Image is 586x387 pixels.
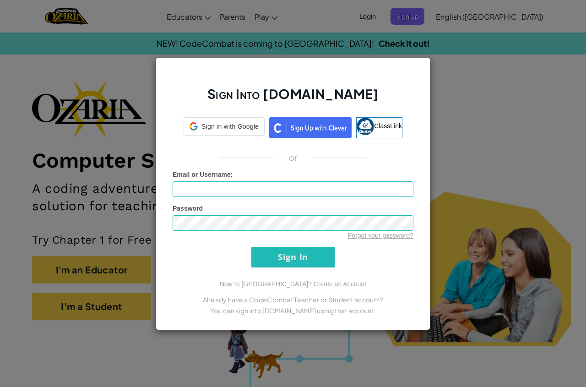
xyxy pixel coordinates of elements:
p: You can sign into [DOMAIN_NAME] using that account. [173,305,413,316]
img: classlink-logo-small.png [357,118,374,135]
label: : [173,170,233,179]
span: Email or Username [173,171,231,178]
p: Already have a CodeCombat Teacher or Student account? [173,294,413,305]
span: ClassLink [374,122,402,129]
p: or [289,152,298,163]
span: Sign in with Google [201,122,259,131]
a: Sign in with Google [184,117,265,138]
span: Password [173,205,203,212]
h2: Sign Into [DOMAIN_NAME] [173,85,413,112]
input: Sign In [251,247,335,267]
div: Sign in with Google [184,117,265,136]
a: New to [GEOGRAPHIC_DATA]? Create an Account [220,280,366,288]
a: Forgot your password? [348,232,413,239]
img: clever_sso_button@2x.png [269,117,352,138]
